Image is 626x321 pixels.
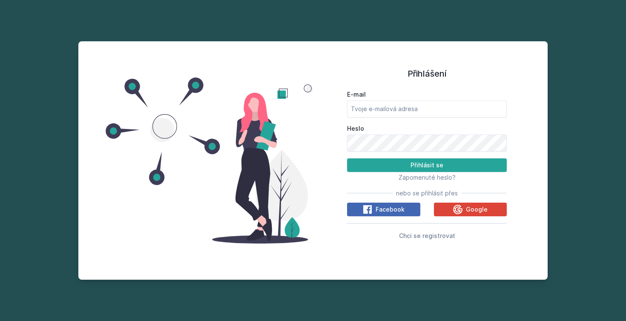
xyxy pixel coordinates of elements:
label: E-mail [347,90,507,99]
label: Heslo [347,124,507,133]
span: Google [466,205,488,214]
h1: Přihlášení [347,67,507,80]
span: nebo se přihlásit přes [396,189,458,198]
button: Facebook [347,203,420,216]
button: Google [434,203,507,216]
button: Přihlásit se [347,158,507,172]
button: Chci se registrovat [399,230,455,241]
span: Facebook [376,205,405,214]
input: Tvoje e-mailová adresa [347,100,507,118]
span: Chci se registrovat [399,232,455,239]
span: Zapomenuté heslo? [399,174,456,181]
